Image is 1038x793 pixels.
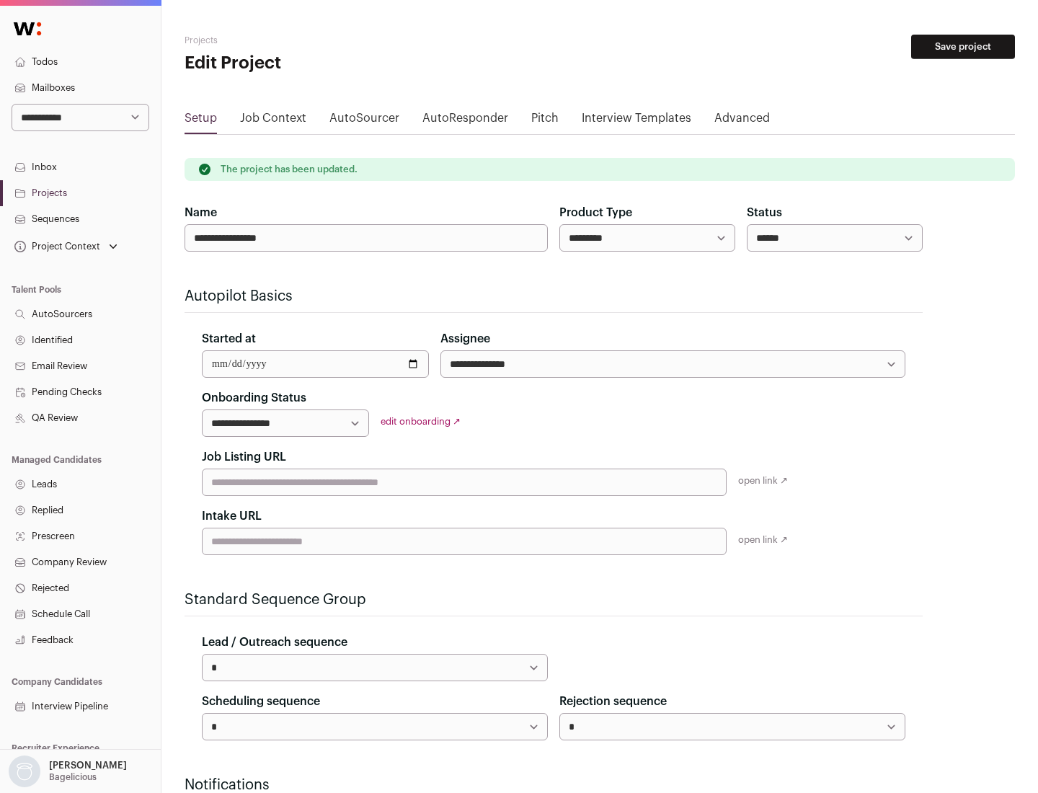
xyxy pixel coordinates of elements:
label: Started at [202,330,256,347]
label: Scheduling sequence [202,693,320,710]
label: Rejection sequence [559,693,667,710]
h2: Projects [185,35,461,46]
p: [PERSON_NAME] [49,760,127,771]
label: Name [185,204,217,221]
button: Open dropdown [12,236,120,257]
a: AutoSourcer [329,110,399,133]
button: Save project [911,35,1015,59]
h1: Edit Project [185,52,461,75]
label: Lead / Outreach sequence [202,634,347,651]
div: Project Context [12,241,100,252]
label: Job Listing URL [202,448,286,466]
a: edit onboarding ↗ [381,417,461,426]
a: Setup [185,110,217,133]
img: nopic.png [9,756,40,787]
button: Open dropdown [6,756,130,787]
a: Advanced [714,110,770,133]
p: The project has been updated. [221,164,358,175]
a: Pitch [531,110,559,133]
h2: Autopilot Basics [185,286,923,306]
a: AutoResponder [422,110,508,133]
label: Intake URL [202,508,262,525]
label: Status [747,204,782,221]
p: Bagelicious [49,771,97,783]
a: Interview Templates [582,110,691,133]
label: Onboarding Status [202,389,306,407]
label: Product Type [559,204,632,221]
img: Wellfound [6,14,49,43]
a: Job Context [240,110,306,133]
h2: Standard Sequence Group [185,590,923,610]
label: Assignee [440,330,490,347]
